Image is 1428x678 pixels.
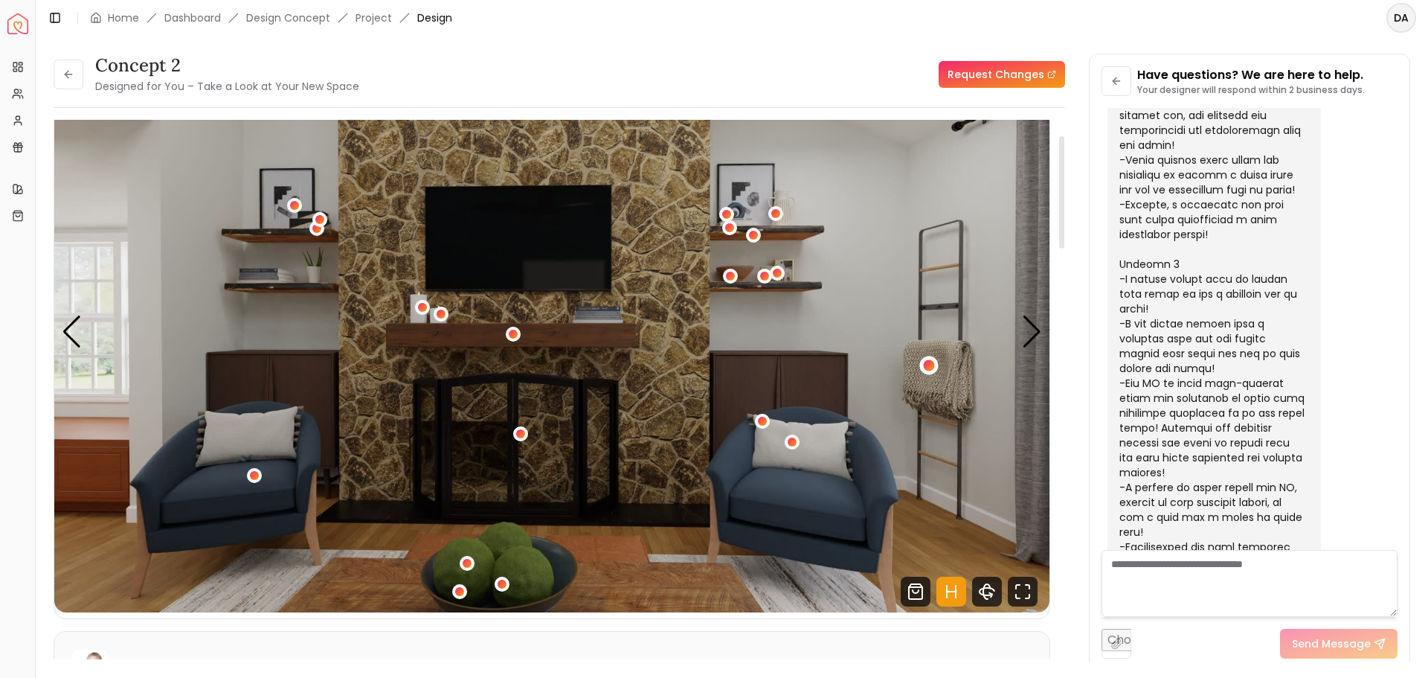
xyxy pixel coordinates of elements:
p: Have questions? We are here to help. [1137,66,1365,84]
div: Previous slide [62,316,82,348]
img: Design Render 4 [54,52,1049,613]
p: Your designer will respond within 2 business days. [1137,84,1365,96]
svg: Hotspots Toggle [936,577,966,607]
a: Spacejoy [7,13,28,34]
a: Dashboard [164,10,221,25]
svg: Fullscreen [1008,577,1038,607]
button: DA [1386,3,1416,33]
h6: [PERSON_NAME] [114,659,214,677]
div: 4 / 5 [54,52,1049,613]
span: Design [417,10,452,25]
div: Next slide [1022,316,1042,348]
a: Home [108,10,139,25]
a: Project [356,10,392,25]
img: Spacejoy Logo [7,13,28,34]
a: Request Changes [939,61,1065,88]
small: Designed for You – Take a Look at Your New Space [95,79,359,94]
h3: concept 2 [95,54,359,77]
span: DA [1388,4,1415,31]
svg: Shop Products from this design [901,577,930,607]
svg: 360 View [972,577,1002,607]
div: Carousel [54,52,1049,613]
li: Design Concept [246,10,330,25]
nav: breadcrumb [90,10,452,25]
